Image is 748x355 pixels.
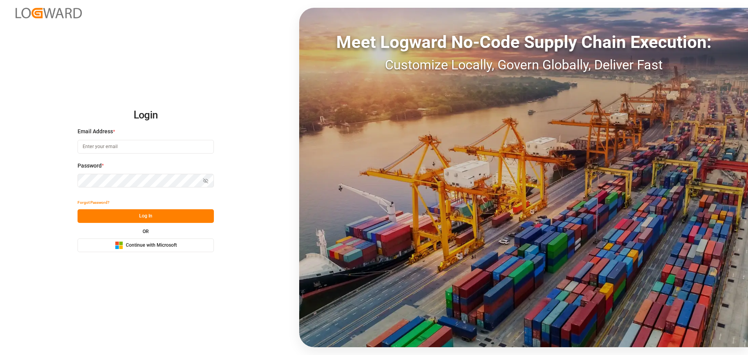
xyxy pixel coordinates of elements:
[16,8,82,18] img: Logward_new_orange.png
[126,242,177,249] span: Continue with Microsoft
[78,238,214,252] button: Continue with Microsoft
[299,55,748,75] div: Customize Locally, Govern Globally, Deliver Fast
[143,229,149,234] small: OR
[78,162,102,170] span: Password
[78,196,109,209] button: Forgot Password?
[299,29,748,55] div: Meet Logward No-Code Supply Chain Execution:
[78,209,214,223] button: Log In
[78,140,214,154] input: Enter your email
[78,127,113,136] span: Email Address
[78,103,214,128] h2: Login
